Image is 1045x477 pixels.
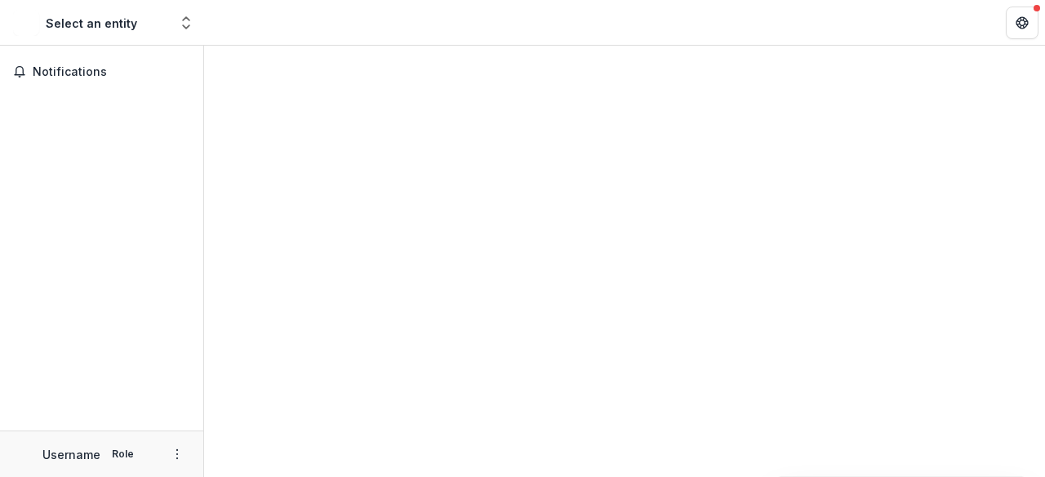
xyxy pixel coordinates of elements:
p: Username [42,446,100,463]
span: Notifications [33,65,190,79]
div: Select an entity [46,15,137,32]
button: Open entity switcher [175,7,198,39]
button: More [167,444,187,464]
button: Notifications [7,59,197,85]
p: Role [107,447,139,462]
button: Get Help [1006,7,1038,39]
